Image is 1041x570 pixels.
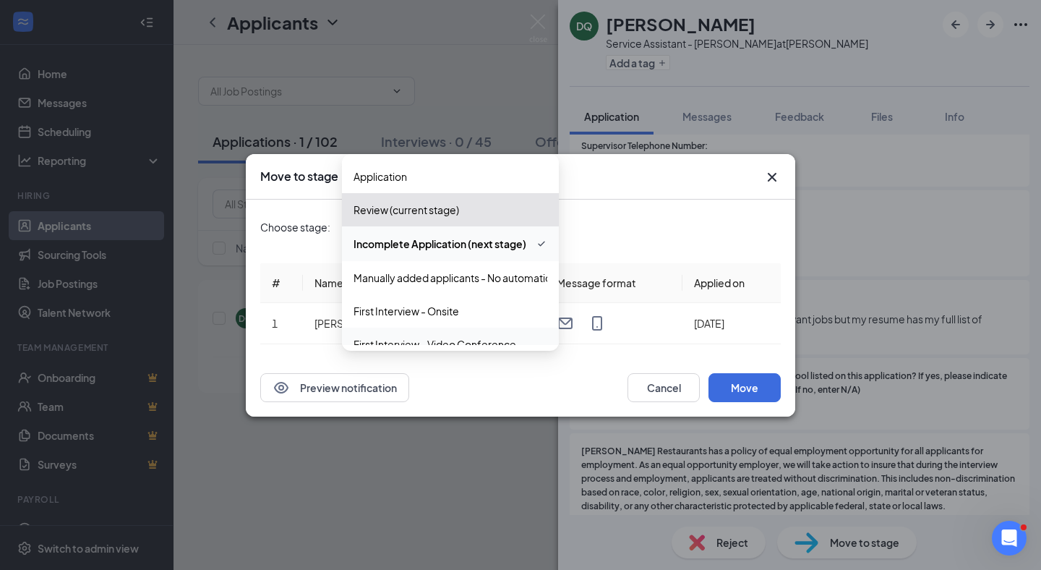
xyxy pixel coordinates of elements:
[354,236,526,252] span: Incomplete Application (next stage)
[763,169,781,186] button: Close
[273,379,290,396] svg: Eye
[260,219,330,235] span: Choose stage:
[260,169,338,184] h3: Move to stage
[627,373,700,402] button: Cancel
[354,169,407,184] span: Application
[354,303,459,319] span: First Interview - Onsite
[260,263,303,303] th: #
[588,315,606,332] svg: MobileSms
[682,263,781,303] th: Applied on
[763,169,781,186] svg: Cross
[303,303,444,344] td: [PERSON_NAME]
[303,263,444,303] th: Name
[708,373,781,402] button: Move
[272,317,278,330] span: 1
[557,315,574,332] svg: Email
[536,235,547,252] svg: Checkmark
[545,263,682,303] th: Message format
[260,373,409,402] button: EyePreview notification
[354,202,459,218] span: Review (current stage)
[354,336,516,352] span: First Interview - Video Conference
[682,303,781,344] td: [DATE]
[992,521,1027,556] iframe: Intercom live chat
[354,270,557,286] span: Manually added applicants - No automation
